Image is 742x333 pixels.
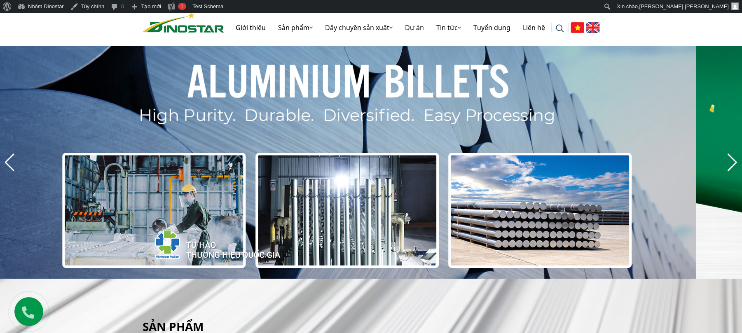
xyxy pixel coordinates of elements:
div: Previous slide [4,154,15,172]
span: 1 [180,3,183,9]
a: Nhôm Dinostar [143,10,224,32]
span: [PERSON_NAME] [PERSON_NAME] [639,3,729,9]
a: Tin tức [430,14,467,41]
img: thqg [130,214,282,270]
img: Nhôm Dinostar [143,12,224,33]
a: Tuyển dụng [467,14,517,41]
img: search [556,24,564,33]
a: Liên hệ [517,14,551,41]
a: Sản phẩm [272,14,319,41]
img: English [586,22,600,33]
a: Dây chuyền sản xuất [319,14,399,41]
a: Giới thiệu [229,14,272,41]
a: Dự án [399,14,430,41]
img: Tiếng Việt [571,22,584,33]
div: Next slide [727,154,738,172]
